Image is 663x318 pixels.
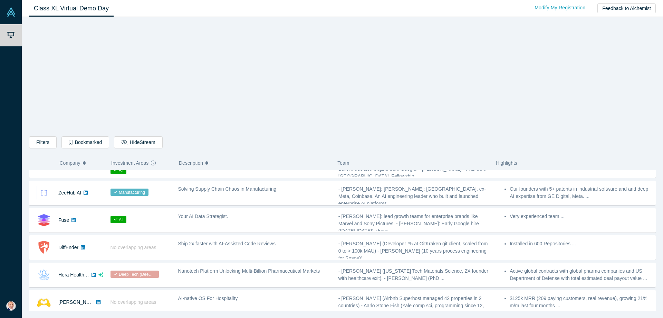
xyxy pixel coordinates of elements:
img: Haas V's Account [6,301,16,311]
li: Active global contracts with global pharma companies and US Department of Defense with total esti... [510,267,652,282]
span: Company [60,156,80,170]
svg: dsa ai sparkles [98,272,103,277]
a: ZeeHub AI [58,190,81,196]
img: Alchemist Vault Logo [6,7,16,17]
iframe: Alchemist Class XL Demo Day: Vault [246,22,439,131]
button: Bookmarked [61,136,109,148]
span: No overlapping areas [110,299,156,305]
span: AI [110,167,126,174]
span: Ship 2x faster with AI-Assisted Code Reviews [178,241,276,246]
span: Team [337,160,349,166]
a: DiffEnder [58,245,78,250]
li: $125k MRR (209 paying customers, real revenue), growing 21% m/m last four months ... [510,295,652,309]
li: Our founders with 5+ patents in industrial software and and deep AI expertise from GE Digital, Me... [510,185,652,200]
span: Highlights [496,160,517,166]
img: Fuse's Logo [37,213,51,227]
img: Besty AI's Logo [37,295,51,309]
button: Filters [29,136,57,148]
span: AI [110,216,126,223]
span: - [PERSON_NAME]: lead growth teams for enterprise brands like Marvel and Sony Pictures. - [PERSON... [338,213,479,234]
a: [PERSON_NAME] AI [58,299,104,305]
span: Manufacturing [110,189,149,196]
span: Deep Tech (Deep Technology) [110,271,159,278]
img: DiffEnder's Logo [37,240,51,255]
span: - [PERSON_NAME] (Airbnb Superhost managed 42 properties in 2 countries) - Aarlo Stone Fish (Yale ... [338,296,484,316]
a: Fuse [58,217,69,223]
button: HideStream [114,136,162,148]
button: Description [179,156,330,170]
span: - [PERSON_NAME]: [PERSON_NAME]: [GEOGRAPHIC_DATA], ex-Meta, Coinbase. An AI engineering leader wh... [338,186,486,206]
button: Feedback to Alchemist [597,3,656,13]
span: Investment Areas [111,156,148,170]
a: Hera Health Solutions [58,272,105,278]
span: Description [179,156,203,170]
li: Installed in 600 Repositories ... [510,240,652,247]
a: Class XL Virtual Demo Day [29,0,114,17]
span: Nanotech Platform Unlocking Multi-Billion Pharmaceutical Markets [178,268,320,274]
img: Hera Health Solutions's Logo [37,267,51,282]
button: Company [60,156,104,170]
span: Solving Supply Chain Chaos in Manufacturing [178,186,277,192]
span: - [PERSON_NAME] (Developer #5 at GitKraken git client, scaled from 0 to > 100k MAU) - [PERSON_NAM... [338,241,488,261]
span: AI-native OS For Hospitality [178,296,238,301]
a: Modify My Registration [527,2,593,14]
span: - [PERSON_NAME] ([US_STATE] Tech Materials Science, 2X founder with healthcare exit). - [PERSON_N... [338,268,488,281]
img: ZeeHub AI's Logo [37,185,51,200]
span: No overlapping areas [110,245,156,250]
li: Very experienced team ... [510,213,652,220]
span: Your AI Data Strategist. [178,213,228,219]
